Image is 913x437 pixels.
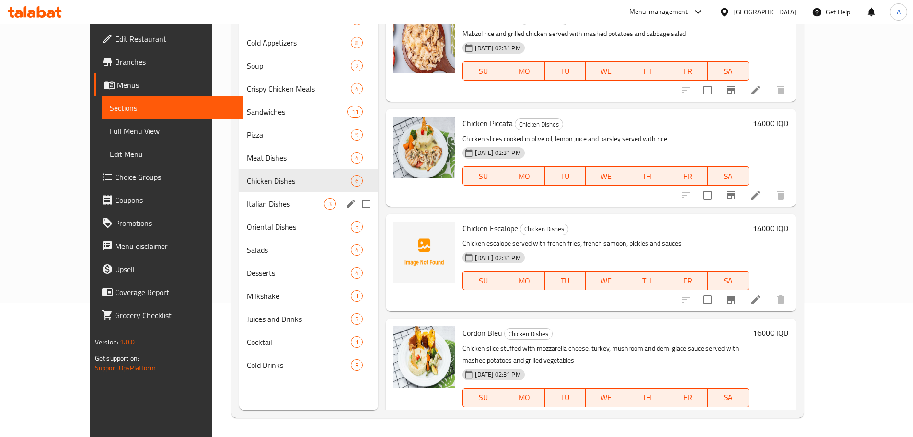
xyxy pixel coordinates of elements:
[630,390,663,404] span: TH
[508,64,541,78] span: MO
[351,61,362,71] span: 2
[504,61,545,81] button: MO
[769,184,792,207] button: delete
[351,267,363,279] div: items
[351,290,363,302] div: items
[626,61,667,81] button: TH
[712,169,745,183] span: SA
[351,84,362,94] span: 4
[247,37,351,48] span: Cold Appetizers
[247,290,351,302] span: Milkshake
[351,244,363,256] div: items
[351,83,363,94] div: items
[239,146,378,169] div: Meat Dishes4
[393,326,455,388] img: Cordon Bleu
[110,125,235,137] span: Full Menu View
[95,352,139,365] span: Get support on:
[769,405,792,428] button: delete
[545,388,586,407] button: TU
[351,313,363,325] div: items
[549,169,582,183] span: TU
[462,237,749,249] p: Chicken escalope served with french fries, french samoon, pickles and sauces
[508,274,541,288] span: MO
[750,84,762,96] a: Edit menu item
[630,274,663,288] span: TH
[247,359,351,371] span: Cold Drinks
[626,166,667,186] button: TH
[708,61,749,81] button: SA
[520,224,568,235] span: Chicken Dishes
[504,166,545,186] button: MO
[94,50,243,73] a: Branches
[239,215,378,238] div: Oriental Dishes5
[769,288,792,311] button: delete
[719,405,742,428] button: Branch-specific-item
[351,338,362,347] span: 1
[239,169,378,192] div: Chicken Dishes6
[586,271,626,290] button: WE
[471,370,524,379] span: [DATE] 02:31 PM
[462,221,518,236] span: Chicken Escalope
[508,169,541,183] span: MO
[549,64,582,78] span: TU
[247,106,347,118] span: Sandwiches
[462,326,502,340] span: Cordon Bleu
[393,222,455,283] img: Chicken Escalope
[351,223,362,232] span: 5
[589,64,623,78] span: WE
[515,118,563,130] div: Chicken Dishes
[94,73,243,96] a: Menus
[344,197,358,211] button: edit
[115,263,235,275] span: Upsell
[508,390,541,404] span: MO
[347,106,363,118] div: items
[753,117,788,130] h6: 14000 IQD
[626,388,667,407] button: TH
[462,166,504,186] button: SU
[239,123,378,146] div: Pizza9
[586,388,626,407] button: WE
[247,175,351,187] span: Chicken Dishes
[351,130,362,140] span: 9
[467,169,500,183] span: SU
[462,388,504,407] button: SU
[712,390,745,404] span: SA
[351,359,363,371] div: items
[708,166,749,186] button: SA
[115,33,235,45] span: Edit Restaurant
[239,54,378,77] div: Soup2
[351,177,362,186] span: 6
[667,61,708,81] button: FR
[247,336,351,348] span: Cocktail
[719,288,742,311] button: Branch-specific-item
[102,96,243,119] a: Sections
[549,390,582,404] span: TU
[750,189,762,201] a: Edit menu item
[545,61,586,81] button: TU
[462,133,749,145] p: Chicken slices cooked in olive oil, lemon juice and parsley served with rice
[671,169,704,183] span: FR
[719,184,742,207] button: Branch-specific-item
[94,165,243,189] a: Choice Groups
[462,116,513,130] span: Chicken Piccata
[393,117,455,178] img: Chicken Piccata
[697,290,717,310] span: Select to update
[351,246,362,255] span: 4
[667,388,708,407] button: FR
[504,328,553,340] div: Chicken Dishes
[712,64,745,78] span: SA
[471,148,524,157] span: [DATE] 02:31 PM
[247,60,351,71] span: Soup
[769,79,792,102] button: delete
[462,61,504,81] button: SU
[671,64,704,78] span: FR
[467,274,500,288] span: SU
[94,281,243,304] a: Coverage Report
[247,267,351,279] span: Desserts
[589,390,623,404] span: WE
[351,154,362,163] span: 4
[117,79,235,91] span: Menus
[102,142,243,165] a: Edit Menu
[467,64,500,78] span: SU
